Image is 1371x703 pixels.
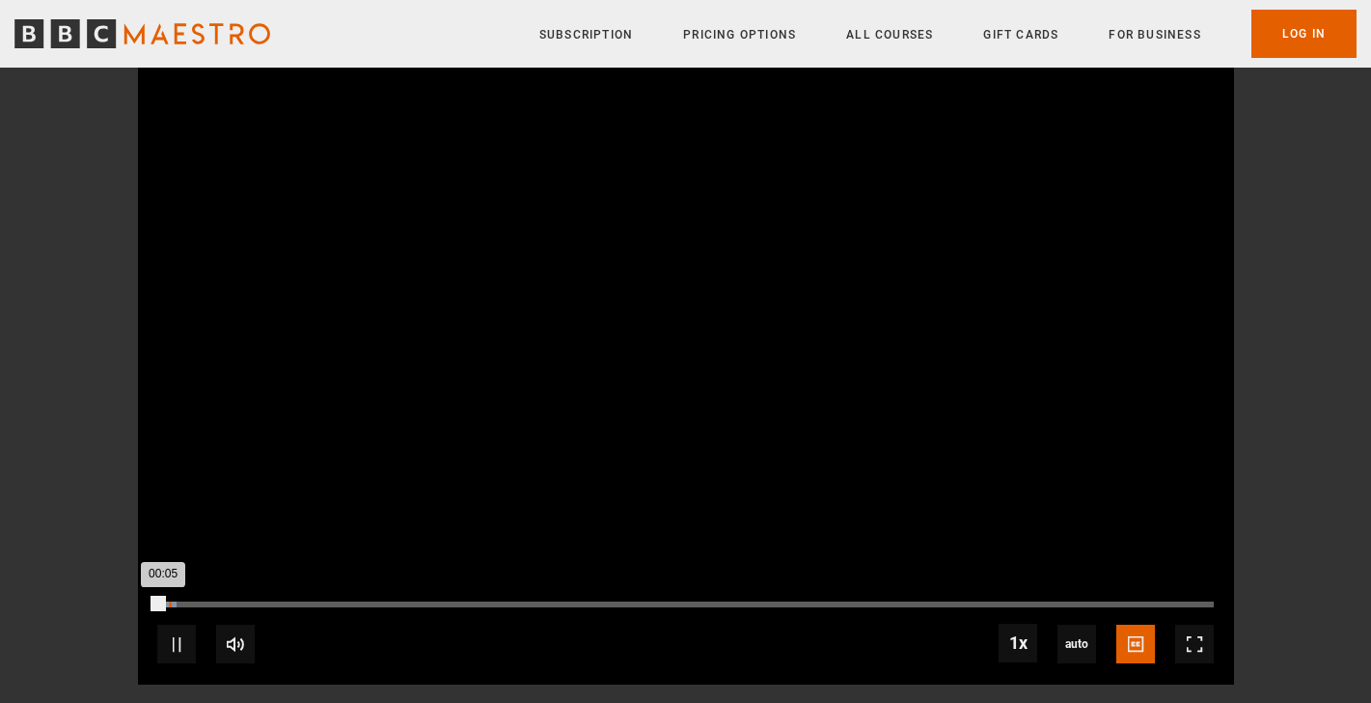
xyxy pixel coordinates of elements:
[1116,625,1155,663] button: Captions
[683,25,796,44] a: Pricing Options
[846,25,933,44] a: All Courses
[138,68,1234,685] video-js: Video Player
[983,25,1058,44] a: Gift Cards
[999,624,1037,662] button: Playback Rate
[1175,625,1214,663] button: Fullscreen
[539,10,1357,58] nav: Primary
[157,625,196,663] button: Pause
[1057,625,1096,663] div: Current quality: 360p
[14,19,270,48] svg: BBC Maestro
[216,625,255,663] button: Mute
[1109,25,1200,44] a: For business
[1057,625,1096,663] span: auto
[539,25,633,44] a: Subscription
[157,602,1213,607] div: Progress Bar
[1251,10,1357,58] a: Log In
